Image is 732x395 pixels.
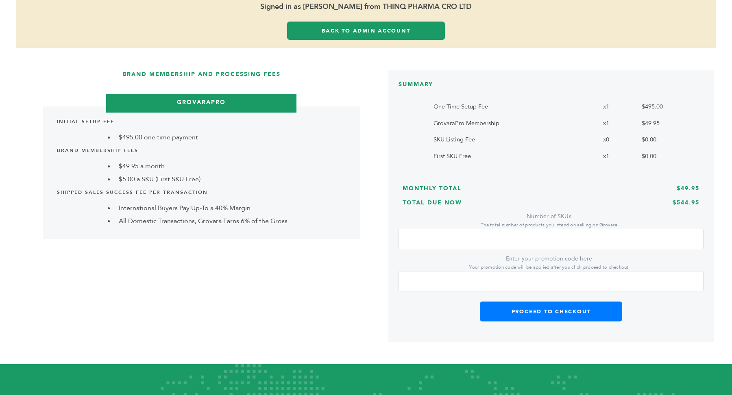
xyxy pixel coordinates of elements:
small: The total number of products you intend on selling on Grovara [481,221,617,228]
h3: Monthly Total [403,184,462,199]
span: $0.00 [642,135,656,143]
b: Brand Membership Fees [57,147,138,154]
td: GrovaraPro Membership [428,115,598,131]
h3: $49.95 [677,184,699,199]
li: $5.00 a SKU (First SKU Free) [115,174,403,184]
h3: Total Due Now [403,199,462,213]
small: Your promotion code will be applied after you click proceed to checkout [469,264,628,270]
h3: SUMMARY [399,80,704,95]
li: $495.00 one time payment [115,132,403,142]
td: $495.00 [636,98,708,115]
h3: Brand Membership and Processing Fees [39,70,364,85]
td: $0.00 [636,148,708,164]
td: First SKU Free [428,148,598,164]
label: Enter your promotion code here [469,255,628,271]
label: Number of SKUs [481,213,617,228]
li: $49.95 a month [115,161,403,171]
td: $49.95 [636,115,708,131]
span: x0 [603,135,609,143]
td: x1 [597,148,636,164]
b: Shipped Sales Success Fee per Transaction [57,189,208,195]
button: Proceed to Checkout [480,302,622,321]
h3: GrovaraPro [106,94,296,113]
li: All Domestic Transactions, Grovara Earns 6% of the Gross [115,216,403,226]
td: SKU Listing Fee [428,131,598,148]
a: Back to Admin Account [287,22,445,40]
h3: $544.95 [673,199,699,213]
li: International Buyers Pay Up-To a 40% Margin [115,203,403,213]
b: Initial Setup Fee [57,118,114,125]
td: One Time Setup Fee [428,98,598,115]
td: x1 [597,98,636,115]
td: x1 [597,115,636,131]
